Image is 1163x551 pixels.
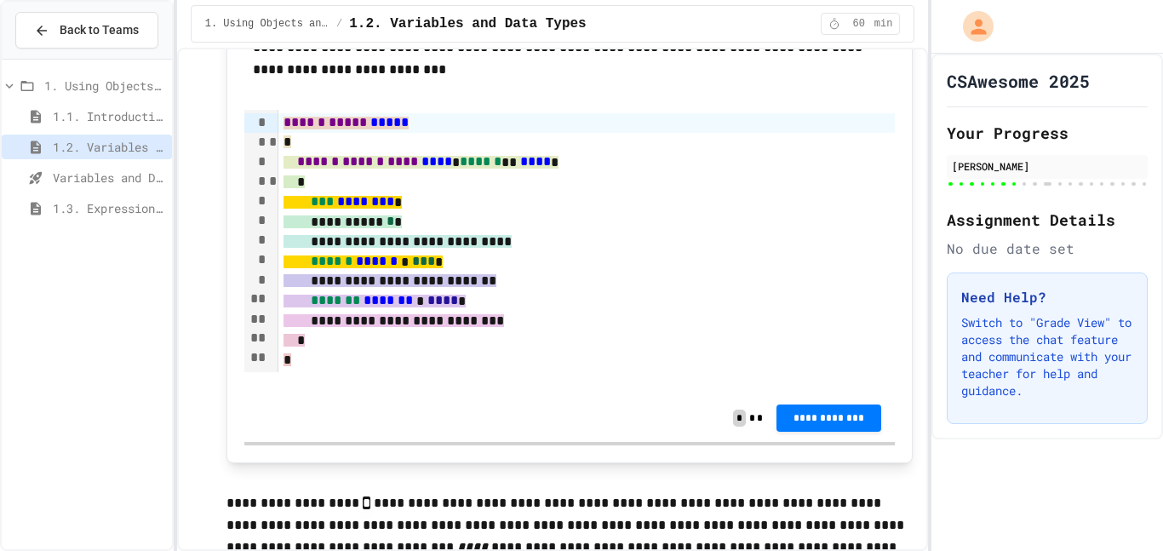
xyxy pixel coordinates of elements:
[947,69,1090,93] h1: CSAwesome 2025
[952,158,1143,174] div: [PERSON_NAME]
[15,12,158,49] button: Back to Teams
[945,7,998,46] div: My Account
[874,17,893,31] span: min
[961,287,1133,307] h3: Need Help?
[947,121,1148,145] h2: Your Progress
[53,107,165,125] span: 1.1. Introduction to Algorithms, Programming, and Compilers
[60,21,139,39] span: Back to Teams
[205,17,329,31] span: 1. Using Objects and Methods
[947,208,1148,232] h2: Assignment Details
[845,17,873,31] span: 60
[53,169,165,187] span: Variables and Data Types - Quiz
[53,199,165,217] span: 1.3. Expressions and Output [New]
[947,238,1148,259] div: No due date set
[961,314,1133,399] p: Switch to "Grade View" to access the chat feature and communicate with your teacher for help and ...
[336,17,342,31] span: /
[53,138,165,156] span: 1.2. Variables and Data Types
[349,14,586,34] span: 1.2. Variables and Data Types
[44,77,165,95] span: 1. Using Objects and Methods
